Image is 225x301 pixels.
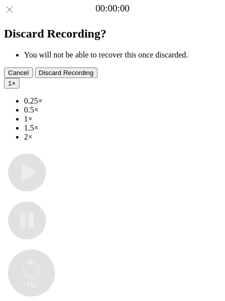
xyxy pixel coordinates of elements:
li: 2× [24,132,221,141]
span: 1 [8,79,11,87]
a: 00:00:00 [95,3,129,14]
button: Cancel [4,67,33,78]
li: 1× [24,114,221,123]
li: 0.5× [24,105,221,114]
li: You will not be able to recover this once discarded. [24,50,221,59]
li: 0.25× [24,96,221,105]
button: 1× [4,78,19,88]
h2: Discard Recording? [4,27,221,40]
button: Discard Recording [35,67,98,78]
li: 1.5× [24,123,221,132]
